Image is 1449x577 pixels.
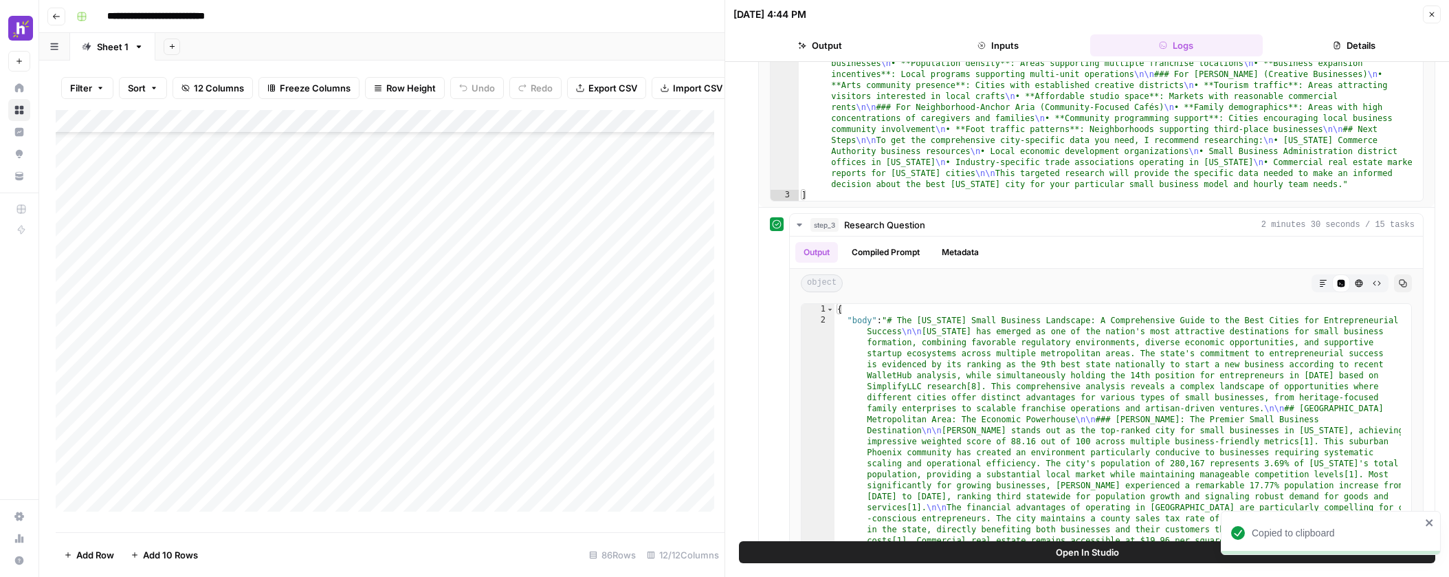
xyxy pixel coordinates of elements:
[733,8,806,21] div: [DATE] 4:44 PM
[258,77,360,99] button: Freeze Columns
[509,77,562,99] button: Redo
[8,143,30,165] a: Opportunities
[8,165,30,187] a: Your Data
[173,77,253,99] button: 12 Columns
[8,77,30,99] a: Home
[8,549,30,571] button: Help + Support
[733,34,906,56] button: Output
[567,77,646,99] button: Export CSV
[8,99,30,121] a: Browse
[652,77,731,99] button: Import CSV
[8,11,30,45] button: Workspace: Homebase
[122,544,206,566] button: Add 10 Rows
[8,16,33,41] img: Homebase Logo
[844,218,925,232] span: Research Question
[810,218,839,232] span: step_3
[826,304,834,315] span: Toggle code folding, rows 1 through 33
[61,77,113,99] button: Filter
[1268,34,1441,56] button: Details
[771,190,799,201] div: 3
[641,544,724,566] div: 12/12 Columns
[76,548,114,562] span: Add Row
[119,77,167,99] button: Sort
[1252,526,1421,540] div: Copied to clipboard
[1090,34,1263,56] button: Logs
[365,77,445,99] button: Row Height
[97,40,129,54] div: Sheet 1
[588,81,637,95] span: Export CSV
[1425,517,1435,528] button: close
[8,505,30,527] a: Settings
[801,304,834,315] div: 1
[70,81,92,95] span: Filter
[531,81,553,95] span: Redo
[472,81,495,95] span: Undo
[673,81,722,95] span: Import CSV
[194,81,244,95] span: 12 Columns
[843,242,928,263] button: Compiled Prompt
[8,121,30,143] a: Insights
[128,81,146,95] span: Sort
[8,527,30,549] a: Usage
[386,81,436,95] span: Row Height
[56,544,122,566] button: Add Row
[911,34,1084,56] button: Inputs
[790,214,1423,236] button: 2 minutes 30 seconds / 15 tasks
[143,548,198,562] span: Add 10 Rows
[450,77,504,99] button: Undo
[795,242,838,263] button: Output
[739,541,1435,563] button: Open In Studio
[280,81,351,95] span: Freeze Columns
[801,274,843,292] span: object
[933,242,987,263] button: Metadata
[70,33,155,61] a: Sheet 1
[584,544,641,566] div: 86 Rows
[1056,545,1119,559] span: Open In Studio
[1261,219,1415,231] span: 2 minutes 30 seconds / 15 tasks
